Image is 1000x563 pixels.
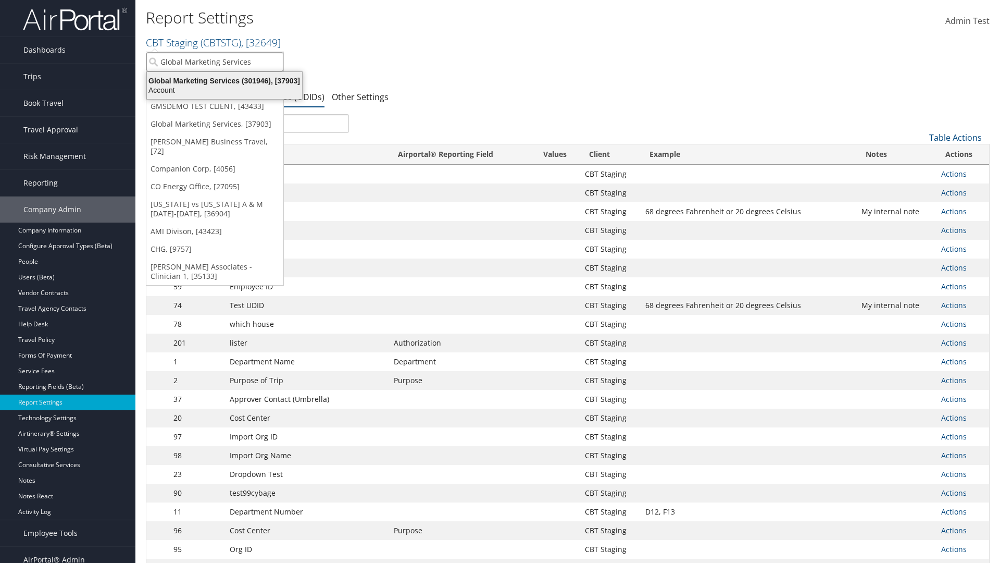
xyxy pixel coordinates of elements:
[941,413,967,423] a: Actions
[945,5,990,38] a: Admin Test
[168,277,224,296] td: 59
[936,144,989,165] th: Actions
[224,427,389,446] td: Import Org ID
[856,202,935,221] td: My internal note
[168,409,224,427] td: 20
[146,133,283,160] a: [PERSON_NAME] Business Travel, [72]
[941,169,967,179] a: Actions
[941,450,967,460] a: Actions
[580,296,640,315] td: CBT Staging
[224,484,389,503] td: test99cybage
[580,144,640,165] th: Client
[23,520,78,546] span: Employee Tools
[941,525,967,535] a: Actions
[580,202,640,221] td: CBT Staging
[580,371,640,390] td: CBT Staging
[224,334,389,352] td: lister
[941,488,967,498] a: Actions
[168,334,224,352] td: 201
[224,240,389,259] td: VIP
[168,315,224,334] td: 78
[224,540,389,559] td: Org ID
[224,183,389,202] td: Lister
[224,446,389,465] td: Import Org Name
[146,258,283,285] a: [PERSON_NAME] Associates - Clinician 1, [35133]
[941,281,967,291] a: Actions
[929,132,982,143] a: Table Actions
[941,469,967,479] a: Actions
[580,446,640,465] td: CBT Staging
[23,197,81,223] span: Company Admin
[146,115,283,133] a: Global Marketing Services, [37903]
[941,225,967,235] a: Actions
[168,521,224,540] td: 96
[224,165,389,183] td: QAM
[941,375,967,385] a: Actions
[23,170,58,196] span: Reporting
[23,64,41,90] span: Trips
[941,244,967,254] a: Actions
[168,484,224,503] td: 90
[241,35,281,50] span: , [ 32649 ]
[580,352,640,371] td: CBT Staging
[224,409,389,427] td: Cost Center
[941,432,967,442] a: Actions
[168,352,224,371] td: 1
[141,76,308,85] div: Global Marketing Services (301946), [37903]
[224,465,389,484] td: Dropdown Test
[580,540,640,559] td: CBT Staging
[224,259,389,277] td: Rule Class
[332,91,389,103] a: Other Settings
[23,143,86,169] span: Risk Management
[224,221,389,240] td: Job Title
[941,394,967,404] a: Actions
[640,144,856,165] th: Example
[146,7,708,29] h1: Report Settings
[580,521,640,540] td: CBT Staging
[389,371,530,390] td: Purpose
[941,206,967,216] a: Actions
[941,338,967,348] a: Actions
[168,465,224,484] td: 23
[224,352,389,371] td: Department Name
[941,263,967,273] a: Actions
[580,390,640,409] td: CBT Staging
[146,97,283,115] a: GMSDEMO TEST CLIENT, [43433]
[224,315,389,334] td: which house
[941,300,967,310] a: Actions
[201,35,241,50] span: ( CBTSTG )
[580,334,640,352] td: CBT Staging
[580,427,640,446] td: CBT Staging
[146,223,283,240] a: AMI Divison, [43423]
[580,259,640,277] td: CBT Staging
[168,371,224,390] td: 2
[146,195,283,223] a: [US_STATE] vs [US_STATE] A & M [DATE]-[DATE], [36904]
[580,315,640,334] td: CBT Staging
[389,352,530,371] td: Department
[146,178,283,195] a: CO Energy Office, [27095]
[23,7,127,31] img: airportal-logo.png
[224,296,389,315] td: Test UDID
[224,371,389,390] td: Purpose of Trip
[23,37,66,63] span: Dashboards
[168,540,224,559] td: 95
[580,484,640,503] td: CBT Staging
[168,503,224,521] td: 11
[640,202,856,221] td: 68 degrees Fahrenheit or 20 degrees Celsius
[941,357,967,366] a: Actions
[168,390,224,409] td: 37
[530,144,579,165] th: Values
[224,503,389,521] td: Department Number
[168,296,224,315] td: 74
[146,52,283,71] input: Search Accounts
[389,144,530,165] th: Airportal&reg; Reporting Field
[146,35,281,50] a: CBT Staging
[580,240,640,259] td: CBT Staging
[856,296,935,315] td: My internal note
[224,277,389,296] td: Employee ID
[224,521,389,540] td: Cost Center
[141,85,308,95] div: Account
[168,427,224,446] td: 97
[224,144,389,165] th: Name
[580,221,640,240] td: CBT Staging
